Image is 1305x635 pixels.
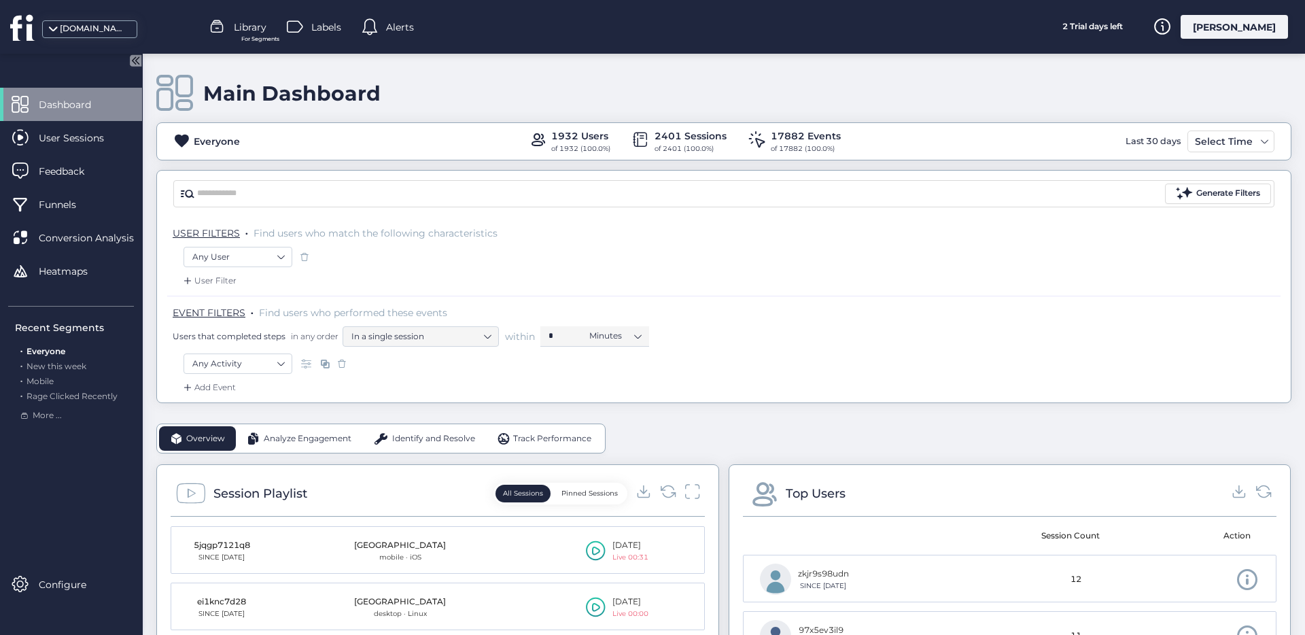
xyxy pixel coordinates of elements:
[1136,517,1267,555] mat-header-cell: Action
[655,143,727,154] div: of 2401 (100.0%)
[612,552,648,563] div: Live 00:31
[213,484,307,503] div: Session Playlist
[354,552,446,563] div: mobile · iOS
[354,539,446,552] div: [GEOGRAPHIC_DATA]
[771,128,841,143] div: 17882 Events
[194,134,240,149] div: Everyone
[39,577,107,592] span: Configure
[192,354,283,374] nz-select-item: Any Activity
[39,230,154,245] span: Conversion Analysis
[60,22,128,35] div: [DOMAIN_NAME]
[186,432,225,445] span: Overview
[798,568,849,581] div: zkjr9s98udn
[192,247,283,267] nz-select-item: Any User
[39,164,105,179] span: Feedback
[188,608,256,619] div: SINCE [DATE]
[771,143,841,154] div: of 17882 (100.0%)
[513,432,591,445] span: Track Performance
[1181,15,1288,39] div: [PERSON_NAME]
[20,358,22,371] span: .
[589,326,641,346] nz-select-item: Minutes
[20,343,22,356] span: .
[612,539,648,552] div: [DATE]
[241,35,279,44] span: For Segments
[254,227,498,239] span: Find users who match the following characteristics
[15,320,134,335] div: Recent Segments
[505,330,535,343] span: within
[1191,133,1256,150] div: Select Time
[392,432,475,445] span: Identify and Resolve
[39,264,108,279] span: Heatmaps
[264,432,351,445] span: Analyze Engagement
[551,143,610,154] div: of 1932 (100.0%)
[27,376,54,386] span: Mobile
[786,484,846,503] div: Top Users
[188,539,256,552] div: 5jqgp7121q8
[234,20,266,35] span: Library
[351,326,490,347] nz-select-item: In a single session
[27,361,86,371] span: New this week
[1005,517,1136,555] mat-header-cell: Session Count
[251,304,254,317] span: .
[27,391,118,401] span: Rage Clicked Recently
[386,20,414,35] span: Alerts
[554,485,625,502] button: Pinned Sessions
[39,197,97,212] span: Funnels
[27,346,65,356] span: Everyone
[311,20,341,35] span: Labels
[173,330,285,342] span: Users that completed steps
[20,388,22,401] span: .
[259,307,447,319] span: Find users who performed these events
[39,131,124,145] span: User Sessions
[288,330,338,342] span: in any order
[173,307,245,319] span: EVENT FILTERS
[495,485,551,502] button: All Sessions
[612,608,648,619] div: Live 00:00
[612,596,648,608] div: [DATE]
[203,81,381,106] div: Main Dashboard
[1071,573,1081,586] span: 12
[188,596,256,608] div: ei1knc7d28
[173,227,240,239] span: USER FILTERS
[39,97,111,112] span: Dashboard
[354,608,446,619] div: desktop · Linux
[181,274,237,288] div: User Filter
[20,373,22,386] span: .
[655,128,727,143] div: 2401 Sessions
[1041,15,1143,39] div: 2 Trial days left
[188,552,256,563] div: SINCE [DATE]
[354,596,446,608] div: [GEOGRAPHIC_DATA]
[1196,187,1260,200] div: Generate Filters
[33,409,62,422] span: More ...
[1165,184,1271,204] button: Generate Filters
[551,128,610,143] div: 1932 Users
[798,581,849,591] div: SINCE [DATE]
[1122,131,1184,152] div: Last 30 days
[245,224,248,238] span: .
[181,381,236,394] div: Add Event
